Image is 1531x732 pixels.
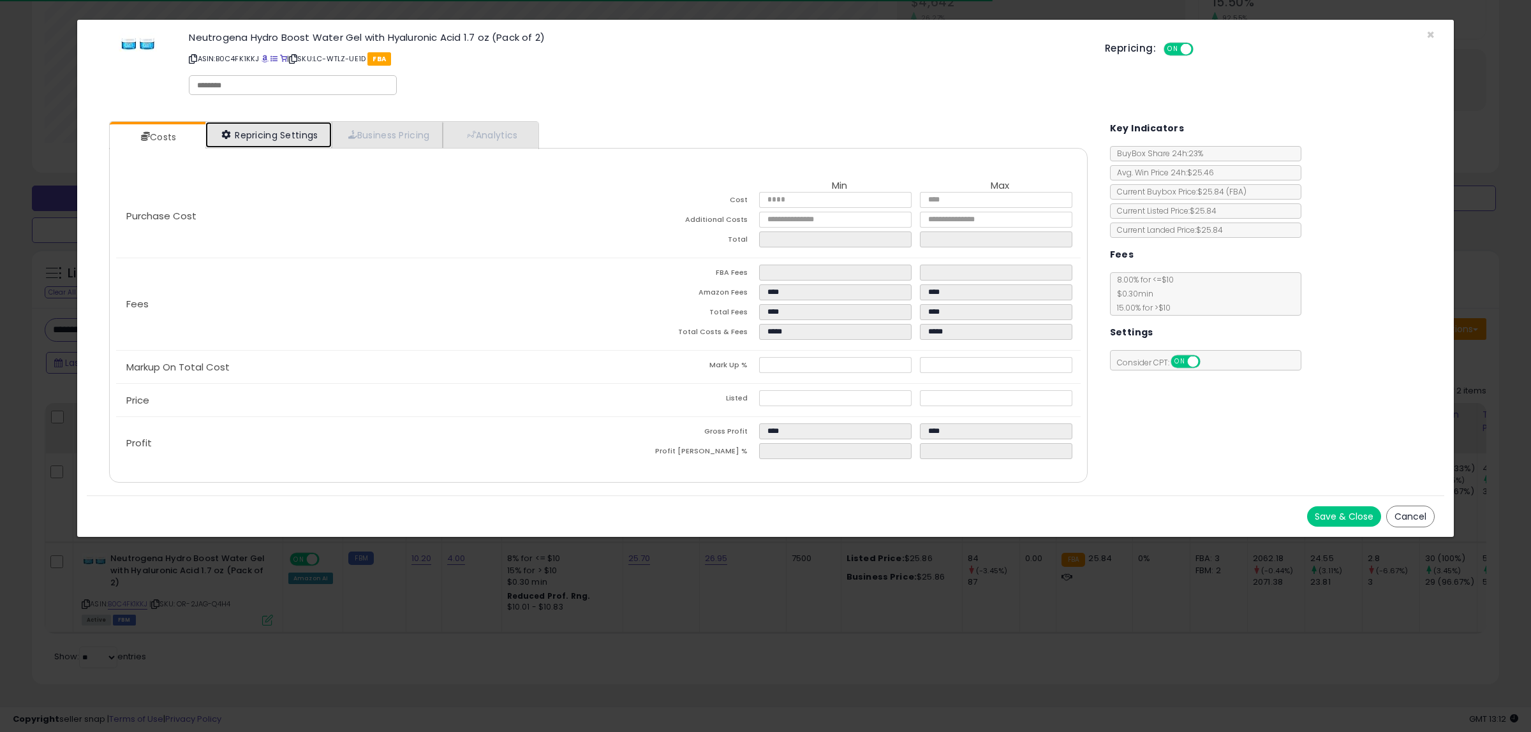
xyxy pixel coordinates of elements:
button: Save & Close [1307,506,1381,527]
h5: Settings [1110,325,1153,340]
span: OFF [1192,44,1212,55]
span: Current Landed Price: $25.84 [1111,224,1223,235]
a: Your listing only [280,54,287,64]
p: Purchase Cost [116,211,598,221]
th: Max [920,180,1081,192]
span: 8.00 % for <= $10 [1111,274,1174,313]
h3: Neutrogena Hydro Boost Water Gel with Hyaluronic Acid 1.7 oz (Pack of 2) [189,33,1086,42]
td: Mark Up % [598,357,759,377]
td: Total [598,231,759,251]
td: Listed [598,390,759,410]
span: ( FBA ) [1226,186,1246,197]
a: Analytics [443,122,537,148]
span: Current Listed Price: $25.84 [1111,205,1217,216]
span: Avg. Win Price 24h: $25.46 [1111,167,1214,178]
p: ASIN: B0C4FK1KKJ | SKU: LC-WTLZ-UE1D [189,48,1086,69]
td: FBA Fees [598,265,759,284]
span: Current Buybox Price: [1111,186,1246,197]
p: Fees [116,299,598,309]
td: Cost [598,192,759,212]
button: Cancel [1386,506,1435,527]
span: ON [1172,356,1188,367]
td: Total Fees [598,304,759,324]
img: 31dS53B4xaL._SL60_.jpg [119,33,157,52]
h5: Fees [1110,247,1134,263]
span: FBA [367,52,391,66]
h5: Repricing: [1105,43,1156,54]
p: Markup On Total Cost [116,362,598,372]
a: Costs [110,124,204,150]
span: $0.30 min [1111,288,1153,299]
h5: Key Indicators [1110,121,1185,136]
p: Price [116,395,598,406]
span: Consider CPT: [1111,357,1217,368]
td: Gross Profit [598,423,759,443]
td: Additional Costs [598,212,759,231]
td: Profit [PERSON_NAME] % [598,443,759,463]
span: ON [1165,44,1181,55]
a: All offer listings [270,54,277,64]
td: Total Costs & Fees [598,324,759,344]
p: Profit [116,438,598,448]
th: Min [759,180,920,192]
span: $25.84 [1197,186,1246,197]
span: BuyBox Share 24h: 23% [1111,148,1203,159]
a: Repricing Settings [205,122,332,148]
span: OFF [1198,356,1218,367]
a: BuyBox page [262,54,269,64]
span: 15.00 % for > $10 [1111,302,1171,313]
a: Business Pricing [332,122,443,148]
td: Amazon Fees [598,284,759,304]
span: × [1426,26,1435,44]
